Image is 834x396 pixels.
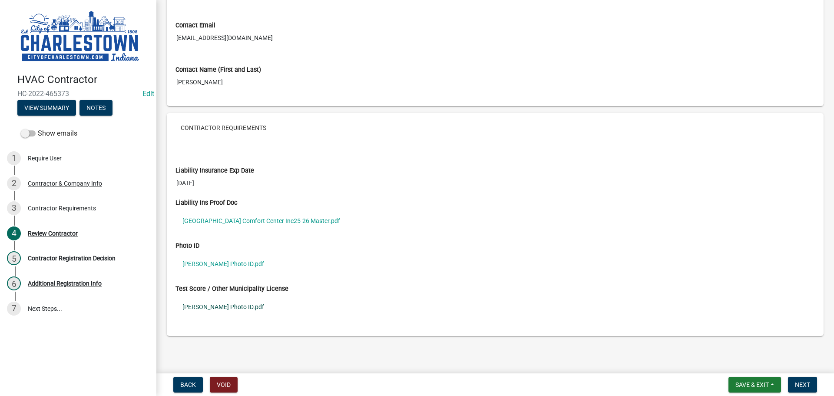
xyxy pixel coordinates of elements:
label: Liability Insurance Exp Date [175,168,254,174]
button: Void [210,377,238,393]
img: City of Charlestown, Indiana [17,9,142,64]
div: 2 [7,176,21,190]
span: Next [795,381,810,388]
button: Contractor Requirements [174,120,273,136]
button: Save & Exit [728,377,781,393]
div: Contractor Requirements [28,205,96,211]
button: Notes [79,100,113,116]
div: Additional Registration Info [28,280,102,286]
span: Save & Exit [735,381,769,388]
a: [GEOGRAPHIC_DATA] Comfort Center Inc25-26 Master.pdf [175,211,815,231]
a: Edit [142,90,154,98]
div: 1 [7,151,21,165]
label: Photo ID [175,243,199,249]
div: Contractor Registration Decision [28,255,116,261]
label: Test Score / Other Municipality License [175,286,288,292]
label: Liability Ins Proof Doc [175,200,238,206]
div: 6 [7,276,21,290]
label: Contact Name (First and Last) [175,67,261,73]
a: [PERSON_NAME] Photo ID.pdf [175,297,815,317]
label: Contact Email [175,23,215,29]
button: Back [173,377,203,393]
a: [PERSON_NAME] Photo ID.pdf [175,254,815,274]
div: Review Contractor [28,230,78,236]
label: Show emails [21,128,77,139]
button: View Summary [17,100,76,116]
div: 7 [7,302,21,316]
div: 3 [7,201,21,215]
button: Next [788,377,817,393]
div: 5 [7,251,21,265]
span: Back [180,381,196,388]
wm-modal-confirm: Summary [17,105,76,112]
div: Contractor & Company Info [28,180,102,186]
div: 4 [7,226,21,240]
wm-modal-confirm: Edit Application Number [142,90,154,98]
span: HC-2022-465373 [17,90,139,98]
wm-modal-confirm: Notes [79,105,113,112]
h4: HVAC Contractor [17,73,149,86]
div: Require User [28,155,62,161]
